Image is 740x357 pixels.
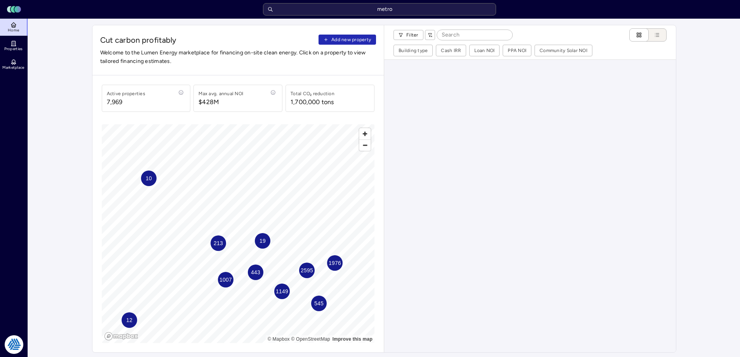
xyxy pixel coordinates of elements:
[629,28,649,42] button: Cards view
[359,139,371,151] button: Zoom out
[198,98,243,107] span: $428M
[275,287,288,296] span: 1149
[4,47,23,51] span: Properties
[540,47,587,54] div: Community Solar NOI
[107,98,145,107] span: 7,969
[198,90,243,98] div: Max avg. annual NOI
[2,65,24,70] span: Marketplace
[394,30,423,40] button: Filter
[104,332,138,341] a: Mapbox logo
[291,98,334,107] div: 1,700,000 tons
[259,237,265,245] span: 19
[218,272,233,287] div: Map marker
[145,174,151,183] span: 10
[251,268,260,277] span: 443
[300,266,313,275] span: 2595
[319,35,376,45] button: Add new property
[359,140,371,151] span: Zoom out
[263,3,496,16] input: Search for a property
[141,171,157,186] div: Map marker
[299,263,315,278] div: Map marker
[394,45,432,56] button: Building type
[436,45,466,56] button: Cash IRR
[535,45,592,56] button: Community Solar NOI
[503,45,531,56] button: PPA NOI
[333,336,373,342] a: Map feedback
[311,296,327,311] div: Map marker
[102,124,375,343] canvas: Map
[441,47,461,54] div: Cash IRR
[5,335,23,354] img: Tradition Energy
[327,255,343,271] div: Map marker
[508,47,526,54] div: PPA NOI
[406,31,418,39] span: Filter
[437,30,512,40] input: Search
[211,235,226,251] div: Map marker
[126,316,132,324] span: 12
[255,233,270,249] div: Map marker
[274,284,290,299] div: Map marker
[107,90,145,98] div: Active properties
[399,47,428,54] div: Building type
[213,239,223,247] span: 213
[248,265,263,280] div: Map marker
[331,36,371,44] span: Add new property
[100,49,376,66] span: Welcome to the Lumen Energy marketplace for financing on-site clean energy. Click on a property t...
[291,336,330,342] a: OpenStreetMap
[328,259,341,267] span: 1976
[474,47,494,54] div: Loan NOI
[641,28,667,42] button: List view
[268,336,290,342] a: Mapbox
[314,299,323,308] span: 545
[219,275,232,284] span: 1007
[291,90,334,98] div: Total CO₂ reduction
[359,128,371,139] button: Zoom in
[122,312,137,328] div: Map marker
[100,35,316,45] span: Cut carbon profitably
[470,45,499,56] button: Loan NOI
[8,28,19,33] span: Home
